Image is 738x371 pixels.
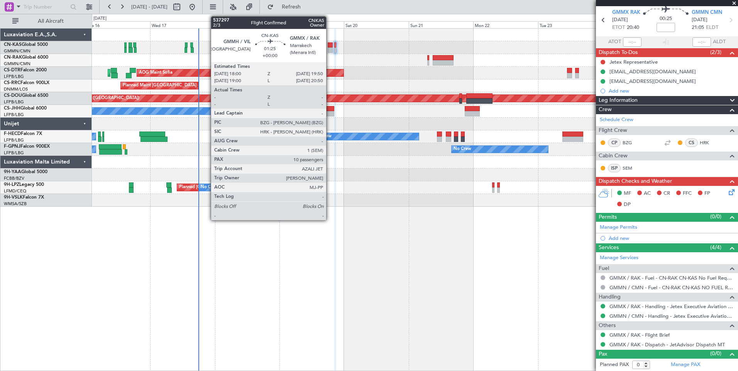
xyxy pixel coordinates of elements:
span: (0/0) [710,212,721,221]
a: LFPB/LBG [4,150,24,156]
button: Refresh [264,1,310,13]
span: CS-RRC [4,81,20,85]
span: F-GPNJ [4,144,20,149]
div: Fri 19 [279,21,344,28]
span: CR [664,190,670,197]
a: Schedule Crew [600,116,633,124]
a: GMMX / RAK - Fuel - CN-RAK CN-KAS No Fuel Required GMMX / RAK [609,275,734,281]
span: ELDT [706,24,718,32]
div: Add new [609,235,734,241]
div: [DATE] [93,15,107,22]
a: LFPB/LBG [4,112,24,118]
a: 9H-YAAGlobal 5000 [4,170,47,174]
div: Tue 23 [538,21,603,28]
span: Cabin Crew [599,152,628,160]
a: F-HECDFalcon 7X [4,132,42,136]
a: LFMD/CEQ [4,188,26,194]
div: AOG Maint Sofia [139,67,173,79]
span: CS-DTR [4,68,20,73]
a: GMMX / RAK - Dispatch - JetAdvisor Dispatch MT [609,341,725,348]
span: FP [704,190,710,197]
a: HRK [700,139,717,146]
div: No Crew [201,182,218,193]
div: Mon 22 [473,21,538,28]
span: Refresh [275,4,308,10]
div: Wed 17 [150,21,215,28]
span: ATOT [608,38,621,46]
span: FFC [683,190,692,197]
div: AOG Maint Paris ([GEOGRAPHIC_DATA]) [264,143,345,155]
a: CN-KASGlobal 5000 [4,42,48,47]
div: Sun 21 [409,21,473,28]
span: Crew [599,105,612,114]
span: CS-JHH [4,106,20,111]
span: Dispatch To-Dos [599,48,638,57]
span: CN-KAS [4,42,22,47]
span: Handling [599,293,621,302]
a: GMMN/CMN [4,48,30,54]
span: Leg Information [599,96,638,105]
input: Trip Number [24,1,68,13]
div: [EMAIL_ADDRESS][DOMAIN_NAME] [609,68,696,75]
span: [DATE] [692,16,708,24]
span: F-HECD [4,132,21,136]
span: GMMX RAK [612,9,640,17]
button: All Aircraft [8,15,84,27]
span: 21:05 [692,24,704,32]
a: GMMN / CMN - Handling - Jetex Executive Aviation [GEOGRAPHIC_DATA] GMMN / CMN [609,313,734,319]
div: No Crew [314,131,332,142]
span: All Aircraft [20,19,81,24]
a: CN-RAKGlobal 6000 [4,55,48,60]
span: 9H-YAA [4,170,21,174]
div: Planned Maint [GEOGRAPHIC_DATA] ([GEOGRAPHIC_DATA]) [123,80,244,91]
a: CS-DOUGlobal 6500 [4,93,48,98]
span: 00:25 [660,15,672,23]
span: ETOT [612,24,625,32]
span: Permits [599,213,617,222]
span: 20:40 [627,24,639,32]
span: GMMN CMN [692,9,722,17]
span: Others [599,321,616,330]
a: GMMX / RAK - Flight Brief [609,332,670,338]
a: GMMN / CMN - Fuel - CN-RAK CN-KAS NO FUEL REQUIRED GMMN / CMN [609,284,734,291]
div: [EMAIL_ADDRESS][DOMAIN_NAME] [609,78,696,84]
a: CS-DTRFalcon 2000 [4,68,47,73]
span: CS-DOU [4,93,22,98]
a: 9H-LPZLegacy 500 [4,182,44,187]
div: ISP [608,164,621,172]
a: DNMM/LOS [4,86,28,92]
a: FCBB/BZV [4,175,24,181]
span: MF [624,190,631,197]
div: Planned Maint [GEOGRAPHIC_DATA] ([GEOGRAPHIC_DATA]) [303,131,425,142]
div: No Crew [454,143,471,155]
span: [DATE] [612,16,628,24]
span: (2/3) [710,48,721,56]
span: (4/4) [710,243,721,251]
div: Jetex Representative [609,59,658,65]
a: CS-JHHGlobal 6000 [4,106,47,111]
a: Manage Services [600,254,638,262]
span: Pax [599,350,607,359]
a: GMMN/CMN [4,61,30,67]
div: Planned Maint London ([GEOGRAPHIC_DATA]) [47,93,139,104]
span: CN-RAK [4,55,22,60]
label: Planned PAX [600,361,629,369]
a: F-GPNJFalcon 900EX [4,144,50,149]
span: [DATE] - [DATE] [131,3,168,10]
span: (0/0) [710,349,721,358]
span: AC [644,190,651,197]
div: Add new [609,88,734,94]
a: LFPB/LBG [4,74,24,79]
span: Dispatch Checks and Weather [599,177,672,186]
a: LFPB/LBG [4,137,24,143]
a: BZG [623,139,640,146]
div: Tue 16 [86,21,150,28]
div: CS [685,138,698,147]
span: Flight Crew [599,126,627,135]
a: LFPB/LBG [4,99,24,105]
div: Sat 20 [344,21,408,28]
a: WMSA/SZB [4,201,27,207]
a: 9H-VSLKFalcon 7X [4,195,44,200]
input: --:-- [623,37,642,47]
a: SEM [623,165,640,172]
